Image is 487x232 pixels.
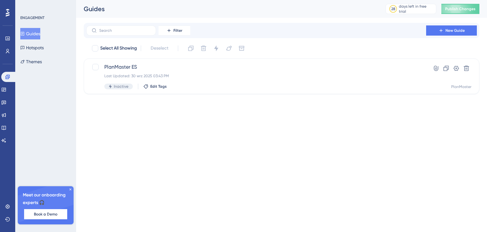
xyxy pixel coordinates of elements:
[151,44,168,52] span: Deselect
[145,43,174,54] button: Deselect
[173,28,182,33] span: Filter
[451,84,471,89] div: PlanMaster
[20,56,42,67] button: Themes
[100,44,137,52] span: Select All Showing
[114,84,128,89] span: Inactive
[399,4,434,14] div: days left in free trial
[104,63,408,71] span: PlanMaster ES
[143,84,167,89] button: Edit Tags
[99,28,151,33] input: Search
[104,73,408,78] div: Last Updated: 30 wrz 2025 03:43 PM
[426,25,477,36] button: New Guide
[84,4,370,13] div: Guides
[441,4,479,14] button: Publish Changes
[391,6,395,11] div: 28
[20,28,40,39] button: Guides
[445,28,465,33] span: New Guide
[159,25,190,36] button: Filter
[20,15,44,20] div: ENGAGEMENT
[24,209,67,219] button: Book a Demo
[23,191,68,207] span: Meet our onboarding experts 🎧
[20,42,44,53] button: Hotspots
[150,84,167,89] span: Edit Tags
[34,212,57,217] span: Book a Demo
[445,6,476,11] span: Publish Changes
